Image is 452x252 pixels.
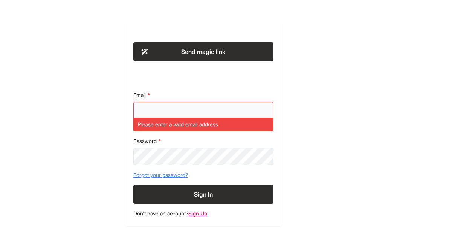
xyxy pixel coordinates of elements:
[133,185,273,204] button: Sign In
[133,137,273,145] label: Password
[133,42,273,61] button: Send magic link
[133,171,273,179] a: Forgot your password?
[188,210,207,217] a: Sign Up
[133,210,273,217] footer: Don't have an account?
[133,118,273,131] div: Please enter a valid email address
[133,91,273,99] label: Email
